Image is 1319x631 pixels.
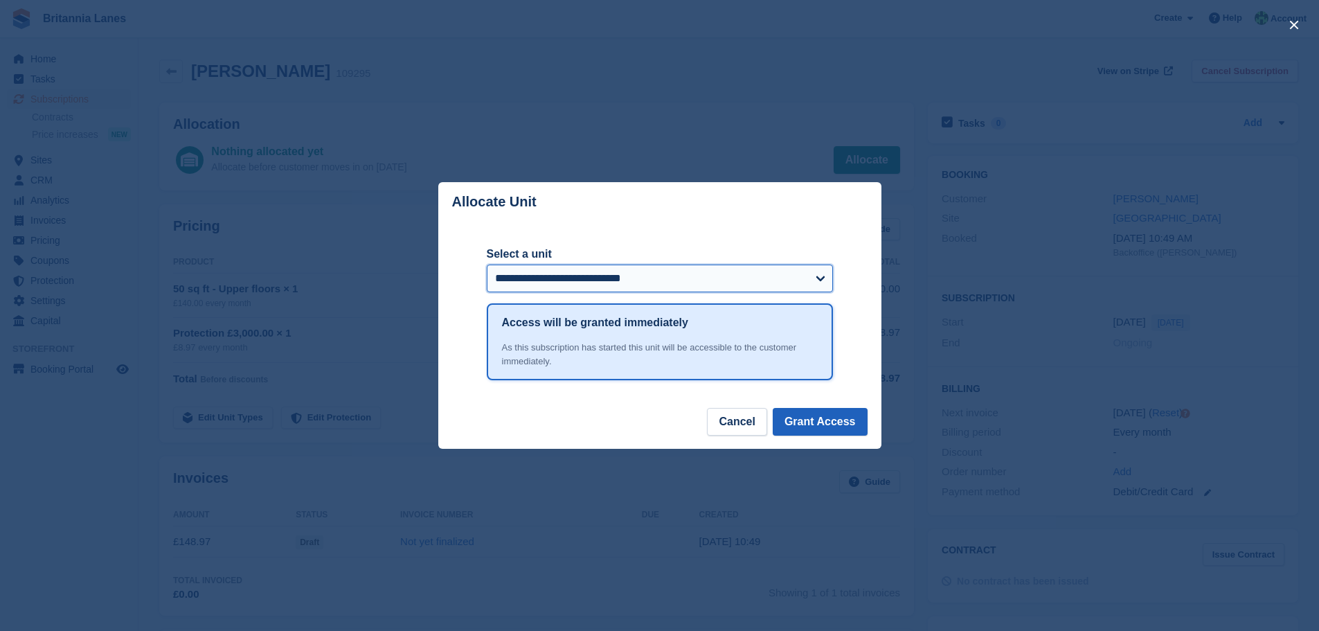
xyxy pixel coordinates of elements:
h1: Access will be granted immediately [502,314,688,331]
div: As this subscription has started this unit will be accessible to the customer immediately. [502,341,818,368]
label: Select a unit [487,246,833,263]
button: close [1283,14,1305,36]
button: Grant Access [773,408,868,436]
button: Cancel [707,408,766,436]
p: Allocate Unit [452,194,537,210]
